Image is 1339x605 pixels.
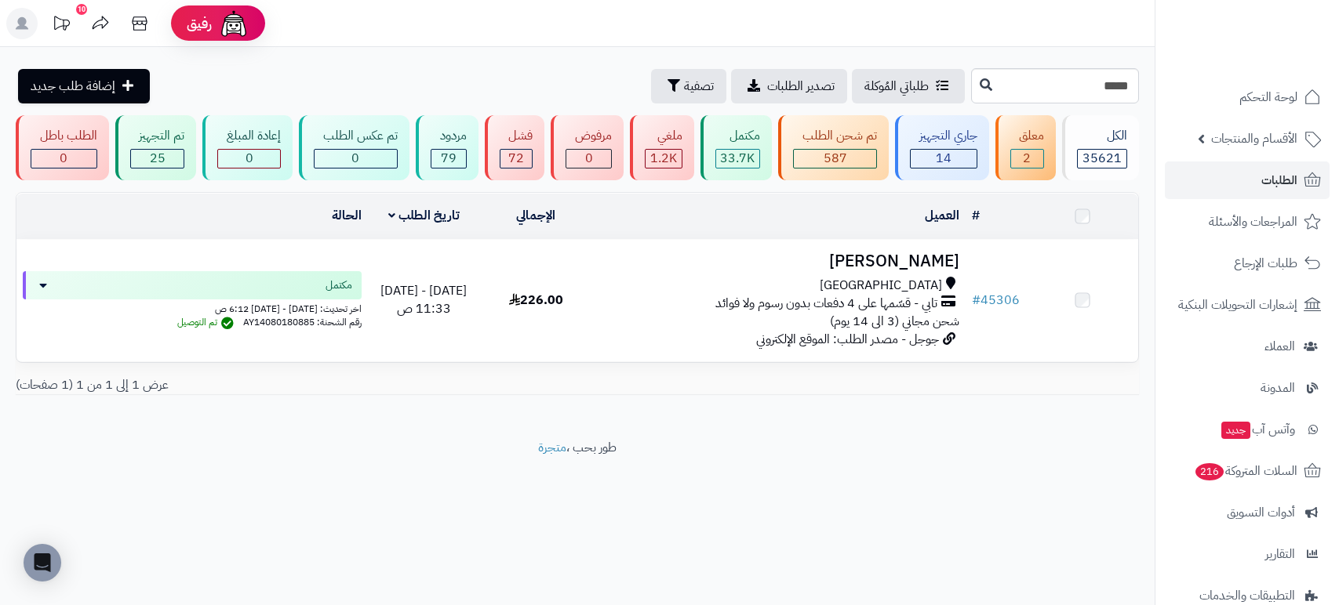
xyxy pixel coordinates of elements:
[199,115,296,180] a: إعادة المبلغ 0
[441,149,457,168] span: 79
[767,77,835,96] span: تصدير الطلبات
[1165,328,1330,365] a: العملاء
[1077,127,1127,145] div: الكل
[4,376,577,394] div: عرض 1 إلى 1 من 1 (1 صفحات)
[1165,369,1330,407] a: المدونة
[246,149,253,168] span: 0
[566,127,612,145] div: مرفوض
[824,149,847,168] span: 587
[500,127,533,145] div: فشل
[585,149,593,168] span: 0
[715,295,937,313] span: تابي - قسّمها على 4 دفعات بدون رسوم ولا فوائد
[243,315,362,329] span: رقم الشحنة: AY14080180885
[820,277,942,295] span: [GEOGRAPHIC_DATA]
[1264,335,1295,357] span: العملاء
[1165,411,1330,448] a: وآتس آبجديد
[925,206,959,225] a: العميل
[31,77,115,96] span: إضافة طلب جديد
[1209,211,1297,233] span: المراجعات والأسئلة
[131,150,184,168] div: 25
[24,544,61,581] div: Open Intercom Messenger
[716,150,760,168] div: 33687
[599,252,959,270] h3: [PERSON_NAME]
[42,8,81,43] a: تحديثات المنصة
[187,14,212,33] span: رفيق
[793,127,877,145] div: تم شحن الطلب
[1165,286,1330,324] a: إشعارات التحويلات البنكية
[992,115,1060,180] a: معلق 2
[332,206,362,225] a: الحالة
[31,127,97,145] div: الطلب باطل
[627,115,697,180] a: ملغي 1.2K
[509,291,563,310] span: 226.00
[112,115,200,180] a: تم التجهيز 25
[1265,543,1295,565] span: التقارير
[1165,494,1330,531] a: أدوات التسويق
[650,149,677,168] span: 1.2K
[18,69,150,103] a: إضافة طلب جديد
[1220,418,1295,440] span: وآتس آب
[566,150,611,168] div: 0
[431,150,466,168] div: 79
[936,149,951,168] span: 14
[756,330,939,349] span: جوجل - مصدر الطلب: الموقع الإلكتروني
[150,149,166,168] span: 25
[1221,422,1250,439] span: جديد
[864,77,929,96] span: طلباتي المُوكلة
[1059,115,1142,180] a: الكل35621
[1261,377,1295,399] span: المدونة
[1165,535,1330,573] a: التقارير
[972,206,980,225] a: #
[646,150,682,168] div: 1155
[516,206,555,225] a: الإجمالي
[1261,169,1297,191] span: الطلبات
[31,150,96,168] div: 0
[1011,150,1044,168] div: 2
[651,69,726,103] button: تصفية
[60,149,67,168] span: 0
[972,291,981,310] span: #
[326,277,352,293] span: مكتمل
[130,127,185,145] div: تم التجهيز
[296,115,413,180] a: تم عكس الطلب 0
[775,115,892,180] a: تم شحن الطلب 587
[380,281,467,318] span: [DATE] - [DATE] 11:33 ص
[23,299,362,316] div: اخر تحديث: [DATE] - [DATE] 6:12 ص
[217,127,281,145] div: إعادة المبلغ
[351,149,359,168] span: 0
[218,8,249,39] img: ai-face.png
[218,150,280,168] div: 0
[1195,463,1224,480] span: 216
[508,149,524,168] span: 72
[548,115,627,180] a: مرفوض 0
[388,206,460,225] a: تاريخ الطلب
[892,115,992,180] a: جاري التجهيز 14
[482,115,548,180] a: فشل 72
[1165,203,1330,241] a: المراجعات والأسئلة
[697,115,776,180] a: مكتمل 33.7K
[1227,502,1295,523] span: أدوات التسويق
[1010,127,1045,145] div: معلق
[1165,245,1330,282] a: طلبات الإرجاع
[720,149,755,168] span: 33.7K
[731,69,847,103] a: تصدير الطلبات
[431,127,467,145] div: مردود
[794,150,876,168] div: 587
[1211,128,1297,150] span: الأقسام والمنتجات
[1082,149,1122,168] span: 35621
[314,127,398,145] div: تم عكس الطلب
[1239,86,1297,108] span: لوحة التحكم
[13,115,112,180] a: الطلب باطل 0
[500,150,533,168] div: 72
[538,438,566,457] a: متجرة
[315,150,397,168] div: 0
[177,315,238,329] span: تم التوصيل
[911,150,977,168] div: 14
[413,115,482,180] a: مردود 79
[1165,78,1330,116] a: لوحة التحكم
[715,127,761,145] div: مكتمل
[1165,452,1330,490] a: السلات المتروكة216
[76,4,87,15] div: 10
[645,127,682,145] div: ملغي
[972,291,1020,310] a: #45306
